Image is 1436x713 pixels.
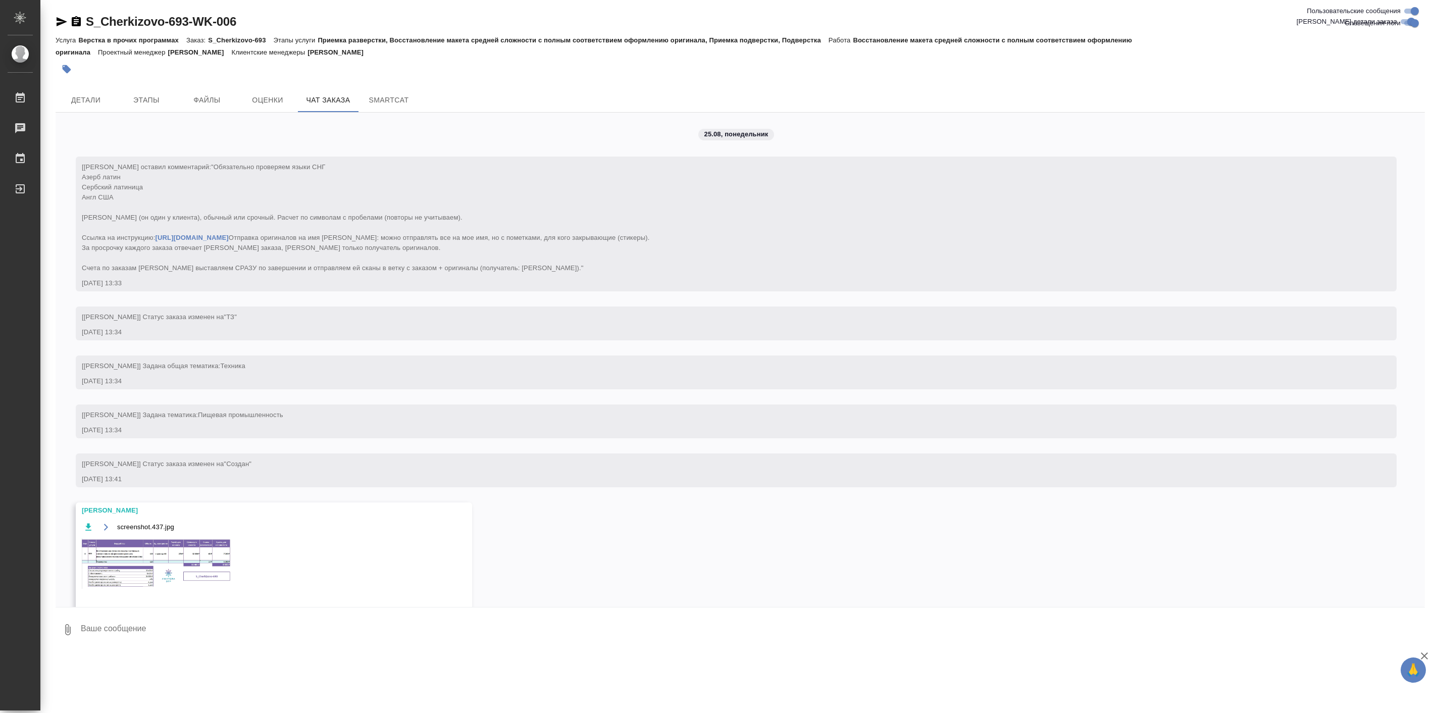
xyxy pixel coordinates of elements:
[82,538,233,589] img: screenshot.437.jpg
[304,94,352,107] span: Чат заказа
[318,36,828,44] p: Приемка разверстки, Восстановление макета средней сложности с полным соответствием оформлению ори...
[82,425,1361,435] div: [DATE] 13:34
[224,460,251,468] span: "Создан"
[1307,6,1401,16] span: Пользовательские сообщения
[231,48,307,56] p: Клиентские менеджеры
[365,94,413,107] span: SmartCat
[307,48,371,56] p: [PERSON_NAME]
[98,48,168,56] p: Проектный менеджер
[82,313,237,321] span: [[PERSON_NAME]] Статус заказа изменен на
[82,163,649,272] span: "Обязательно проверяем языки СНГ Азерб латин Сербский латиница Англ США [PERSON_NAME] (он один у ...
[1401,657,1426,683] button: 🙏
[117,522,174,532] span: screenshot.437.jpg
[99,521,112,533] button: Открыть на драйве
[82,505,437,516] div: [PERSON_NAME]
[56,58,78,80] button: Добавить тэг
[82,327,1361,337] div: [DATE] 13:34
[224,313,237,321] span: "ТЗ"
[829,36,853,44] p: Работа
[56,36,78,44] p: Услуга
[62,94,110,107] span: Детали
[82,411,283,419] span: [[PERSON_NAME]] Задана тематика:
[1405,659,1422,681] span: 🙏
[56,16,68,28] button: Скопировать ссылку для ЯМессенджера
[208,36,273,44] p: S_Cherkizovo-693
[1345,18,1401,28] span: Оповещения-логи
[243,94,292,107] span: Оценки
[168,48,232,56] p: [PERSON_NAME]
[82,163,649,272] span: [[PERSON_NAME] оставил комментарий:
[86,15,236,28] a: S_Cherkizovo-693-WK-006
[82,278,1361,288] div: [DATE] 13:33
[220,362,245,370] span: Техника
[704,129,768,139] p: 25.08, понедельник
[186,36,208,44] p: Заказ:
[274,36,318,44] p: Этапы услуги
[82,460,251,468] span: [[PERSON_NAME]] Статус заказа изменен на
[1297,17,1397,27] span: [PERSON_NAME] детали заказа
[122,94,171,107] span: Этапы
[82,606,437,617] div: [DATE] 13:42
[70,16,82,28] button: Скопировать ссылку
[82,521,94,533] button: Скачать
[156,234,229,241] a: [URL][DOMAIN_NAME]
[183,94,231,107] span: Файлы
[82,376,1361,386] div: [DATE] 13:34
[82,362,245,370] span: [[PERSON_NAME]] Задана общая тематика:
[82,474,1361,484] div: [DATE] 13:41
[78,36,186,44] p: Верстка в прочих программах
[198,411,283,419] span: Пищевая промышленность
